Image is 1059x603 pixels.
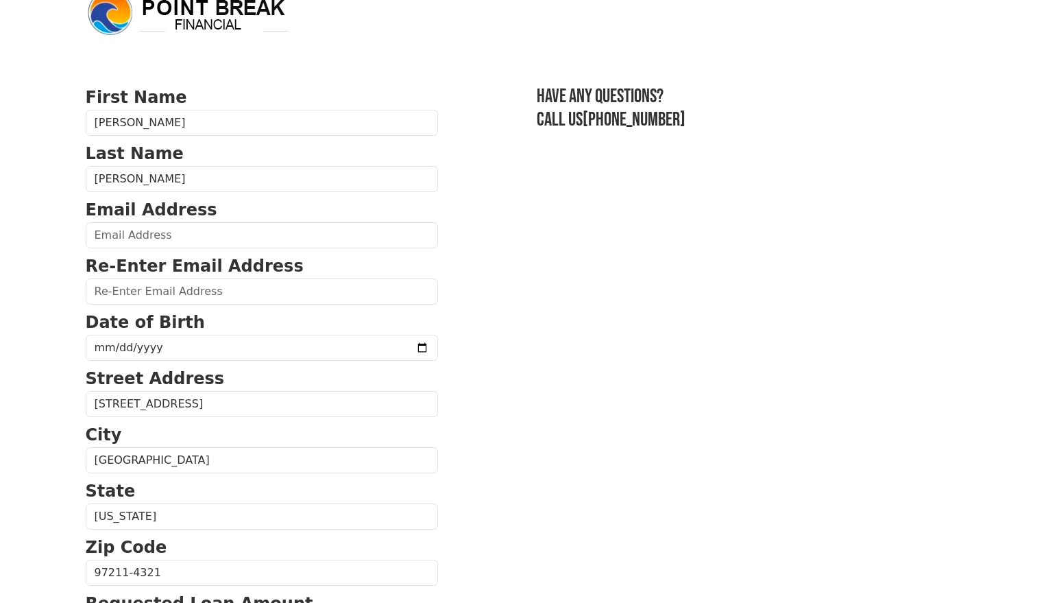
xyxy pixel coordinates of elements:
[86,222,438,248] input: Email Address
[537,85,974,108] h3: Have any questions?
[86,257,304,276] strong: Re-Enter Email Address
[86,200,217,220] strong: Email Address
[86,88,187,107] strong: First Name
[86,166,438,192] input: Last Name
[86,538,167,557] strong: Zip Code
[86,279,438,305] input: Re-Enter Email Address
[86,560,438,586] input: Zip Code
[86,144,184,163] strong: Last Name
[86,369,225,388] strong: Street Address
[86,447,438,473] input: City
[86,482,136,501] strong: State
[86,391,438,417] input: Street Address
[583,108,685,131] a: [PHONE_NUMBER]
[86,425,122,445] strong: City
[86,110,438,136] input: First Name
[86,313,205,332] strong: Date of Birth
[537,108,974,132] h3: Call us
